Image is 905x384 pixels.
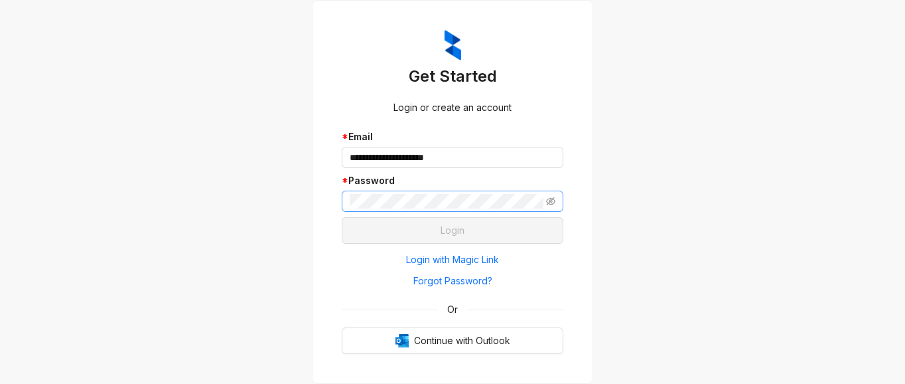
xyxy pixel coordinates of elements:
[342,249,563,270] button: Login with Magic Link
[342,217,563,244] button: Login
[395,334,409,347] img: Outlook
[406,252,499,267] span: Login with Magic Link
[342,328,563,354] button: OutlookContinue with Outlook
[342,100,563,115] div: Login or create an account
[445,30,461,60] img: ZumaIcon
[342,173,563,188] div: Password
[342,130,563,144] div: Email
[342,270,563,292] button: Forgot Password?
[413,274,492,288] span: Forgot Password?
[438,302,467,317] span: Or
[342,66,563,87] h3: Get Started
[546,197,555,206] span: eye-invisible
[414,334,510,348] span: Continue with Outlook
